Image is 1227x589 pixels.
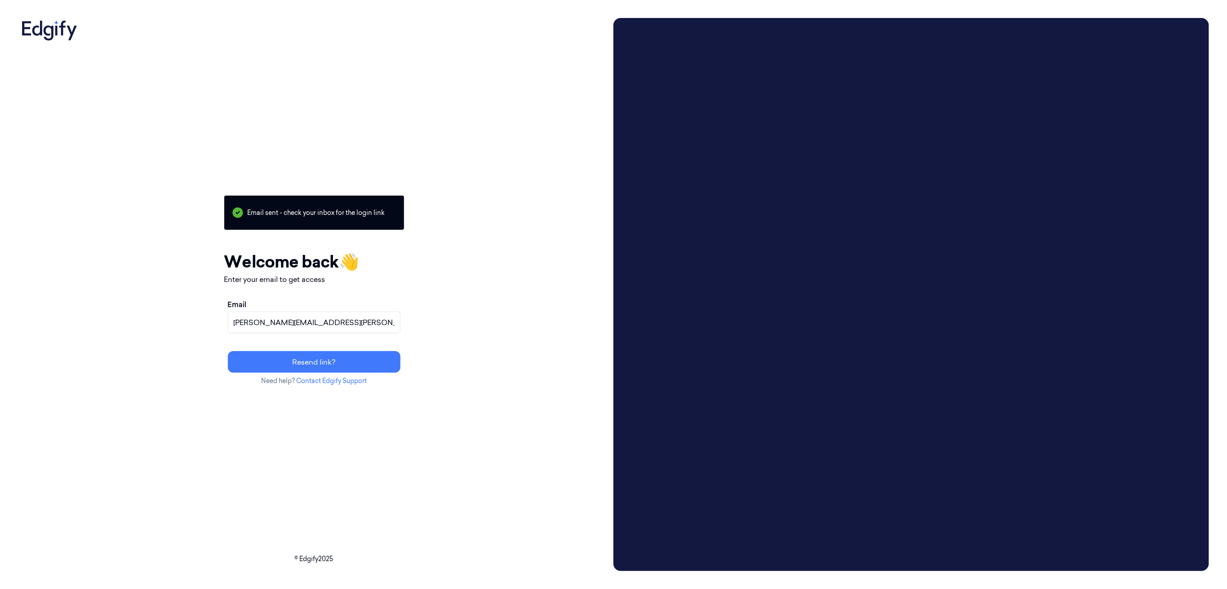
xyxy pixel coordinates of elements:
[224,250,404,274] h1: Welcome back 👋
[224,376,404,386] p: Need help?
[228,312,400,333] input: name@example.com
[224,196,404,230] p: Email sent - check your inbox for the login link
[18,554,610,564] p: © Edgify 2025
[296,377,367,385] a: Contact Edgify Support
[228,299,247,310] label: Email
[228,351,400,373] button: Resend link?
[224,274,404,285] p: Enter your email to get access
